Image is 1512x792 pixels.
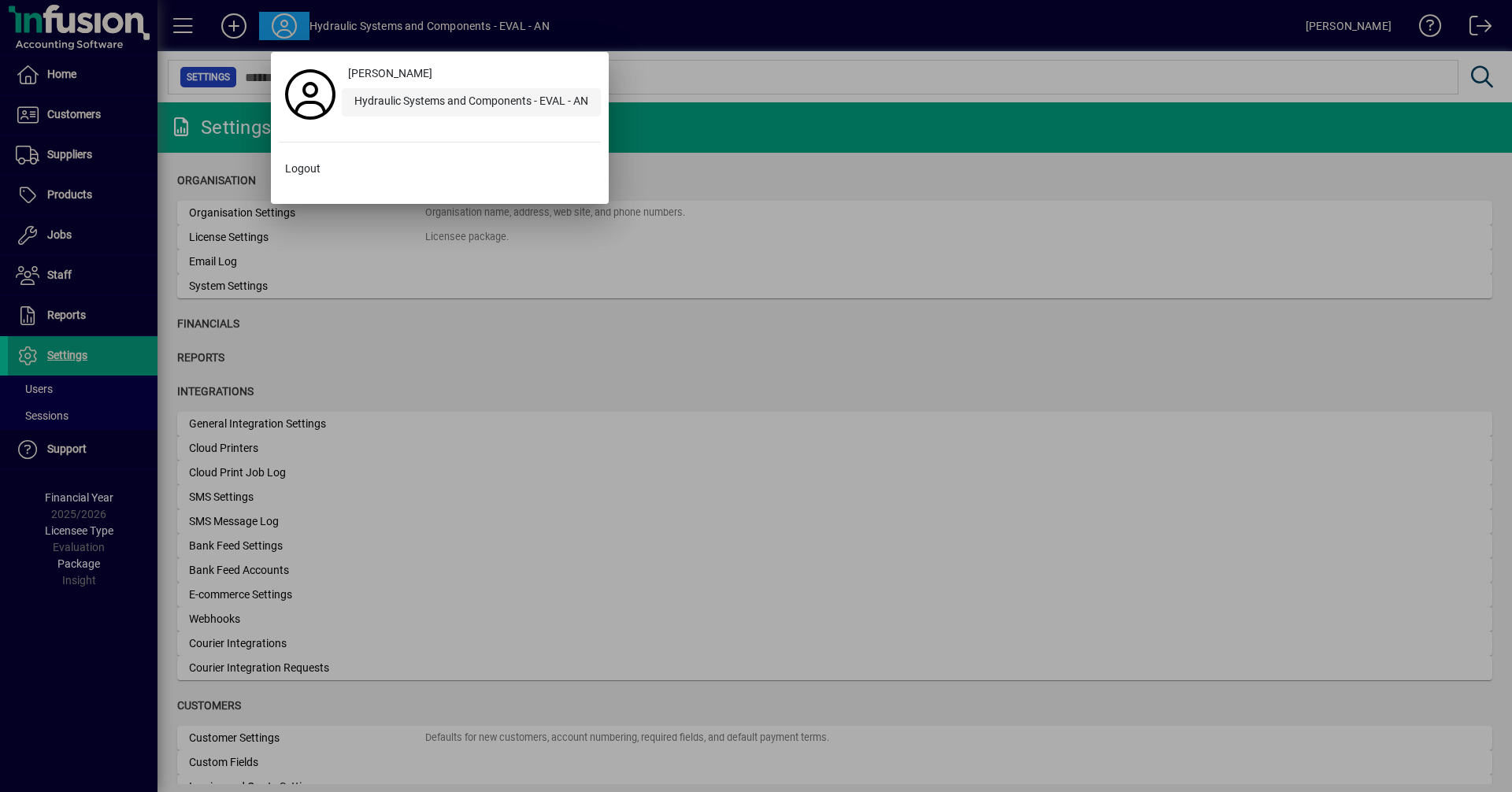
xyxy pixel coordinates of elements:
[279,155,601,183] button: Logout
[342,60,601,88] a: [PERSON_NAME]
[279,80,342,109] a: Profile
[342,88,601,117] button: Hydraulic Systems and Components - EVAL - AN
[285,161,321,177] span: Logout
[348,65,432,82] span: [PERSON_NAME]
